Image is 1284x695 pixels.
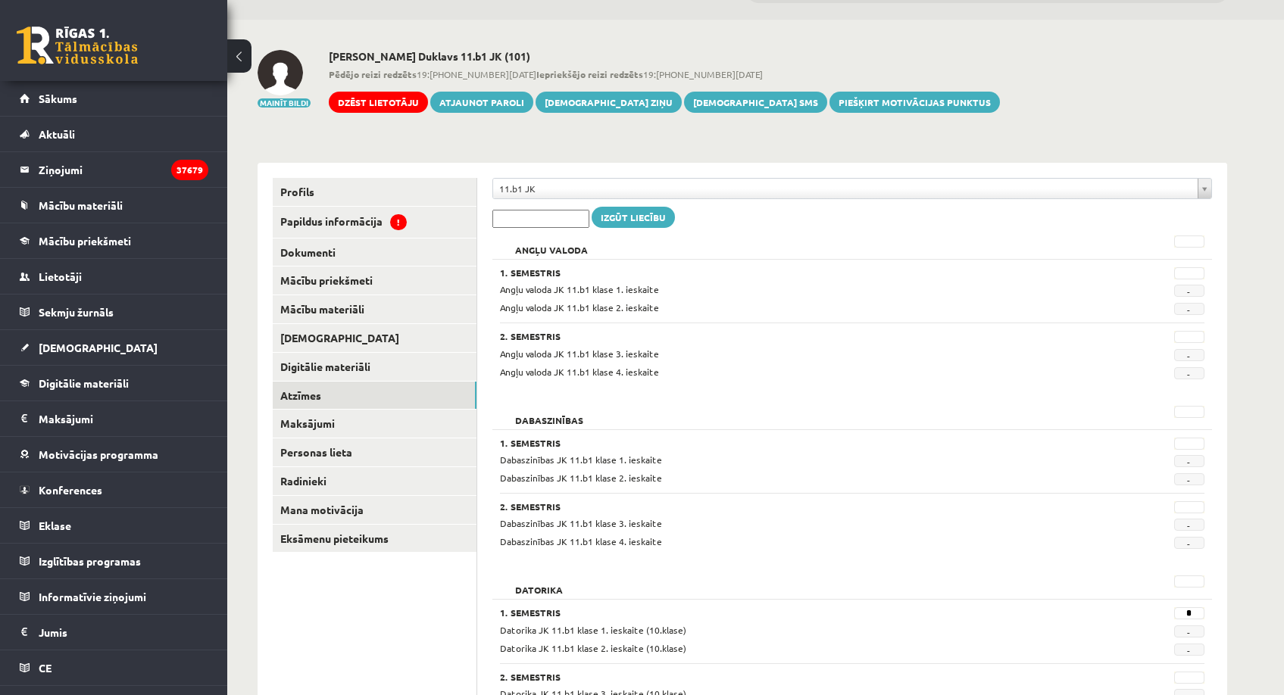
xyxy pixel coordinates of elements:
span: Datorika JK 11.b1 klase 1. ieskaite (10.klase) [500,624,686,636]
span: Motivācijas programma [39,447,158,461]
h2: Dabaszinības [500,406,598,421]
a: Sekmju žurnāls [20,295,208,329]
a: Digitālie materiāli [273,353,476,381]
span: - [1174,625,1204,637]
a: Konferences [20,472,208,507]
h3: 2. Semestris [500,672,1083,682]
span: - [1174,519,1204,531]
a: Mācību priekšmeti [20,223,208,258]
span: Mācību materiāli [39,198,123,212]
span: Dabaszinības JK 11.b1 klase 2. ieskaite [500,472,662,484]
a: Dzēst lietotāju [329,92,428,113]
span: - [1174,473,1204,485]
a: Aktuāli [20,117,208,151]
img: Artis Duklavs [258,50,303,95]
a: Mana motivācija [273,496,476,524]
a: Eksāmenu pieteikums [273,525,476,553]
a: Jumis [20,615,208,650]
a: Mācību materiāli [273,295,476,323]
a: Maksājumi [273,410,476,438]
h3: 1. Semestris [500,267,1083,278]
a: Rīgas 1. Tālmācības vidusskola [17,26,138,64]
span: Dabaszinības JK 11.b1 klase 4. ieskaite [500,535,662,547]
h2: Datorika [500,575,578,591]
h2: Angļu valoda [500,235,603,251]
span: Angļu valoda JK 11.b1 klase 4. ieskaite [500,366,659,378]
a: [DEMOGRAPHIC_DATA] [273,324,476,352]
a: Lietotāji [20,259,208,294]
span: Dabaszinības JK 11.b1 klase 1. ieskaite [500,453,662,466]
a: Radinieki [273,467,476,495]
a: Eklase [20,508,208,543]
span: - [1174,349,1204,361]
a: Ziņojumi37679 [20,152,208,187]
a: Atjaunot paroli [430,92,533,113]
span: Sekmju žurnāls [39,305,114,319]
button: Mainīt bildi [258,98,311,108]
span: - [1174,537,1204,549]
h3: 2. Semestris [500,331,1083,341]
span: Digitālie materiāli [39,376,129,390]
a: Profils [273,178,476,206]
a: CE [20,650,208,685]
a: 11.b1 JK [493,179,1211,198]
a: Dokumenti [273,238,476,266]
span: Informatīvie ziņojumi [39,590,146,603]
h2: [PERSON_NAME] Duklavs 11.b1 JK (101) [329,50,1000,63]
a: Mācību priekšmeti [273,266,476,295]
span: Angļu valoda JK 11.b1 klase 2. ieskaite [500,301,659,313]
span: - [1174,644,1204,656]
a: Sākums [20,81,208,116]
span: Konferences [39,483,102,497]
span: Dabaszinības JK 11.b1 klase 3. ieskaite [500,517,662,529]
span: - [1174,455,1204,467]
a: Izgūt liecību [592,207,675,228]
a: Personas lieta [273,438,476,466]
a: [DEMOGRAPHIC_DATA] [20,330,208,365]
a: Piešķirt motivācijas punktus [829,92,1000,113]
span: Mācību priekšmeti [39,234,131,248]
b: Pēdējo reizi redzēts [329,68,417,80]
span: CE [39,661,52,675]
span: Jumis [39,625,67,639]
span: - [1174,303,1204,315]
span: ! [390,214,407,230]
span: Izglītības programas [39,554,141,568]
span: Lietotāji [39,270,82,283]
legend: Ziņojumi [39,152,208,187]
span: Eklase [39,519,71,532]
i: 37679 [171,160,208,180]
a: Mācību materiāli [20,188,208,223]
a: Digitālie materiāli [20,366,208,400]
h3: 1. Semestris [500,438,1083,448]
legend: Maksājumi [39,401,208,436]
span: Angļu valoda JK 11.b1 klase 1. ieskaite [500,283,659,295]
b: Iepriekšējo reizi redzēts [536,68,643,80]
a: Informatīvie ziņojumi [20,579,208,614]
span: 11.b1 JK [499,179,1192,198]
h3: 2. Semestris [500,501,1083,512]
span: - [1174,285,1204,297]
a: Motivācijas programma [20,437,208,472]
span: 19:[PHONE_NUMBER][DATE] 19:[PHONE_NUMBER][DATE] [329,67,1000,81]
a: Izglītības programas [20,544,208,578]
a: Maksājumi [20,401,208,436]
a: [DEMOGRAPHIC_DATA] SMS [684,92,827,113]
span: [DEMOGRAPHIC_DATA] [39,341,158,354]
span: - [1174,367,1204,379]
a: Atzīmes [273,382,476,410]
span: Aktuāli [39,127,75,141]
a: Papildus informācija! [273,207,476,238]
h3: 1. Semestris [500,607,1083,618]
span: Sākums [39,92,77,105]
span: Angļu valoda JK 11.b1 klase 3. ieskaite [500,347,659,360]
a: [DEMOGRAPHIC_DATA] ziņu [536,92,682,113]
span: Datorika JK 11.b1 klase 2. ieskaite (10.klase) [500,642,686,654]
